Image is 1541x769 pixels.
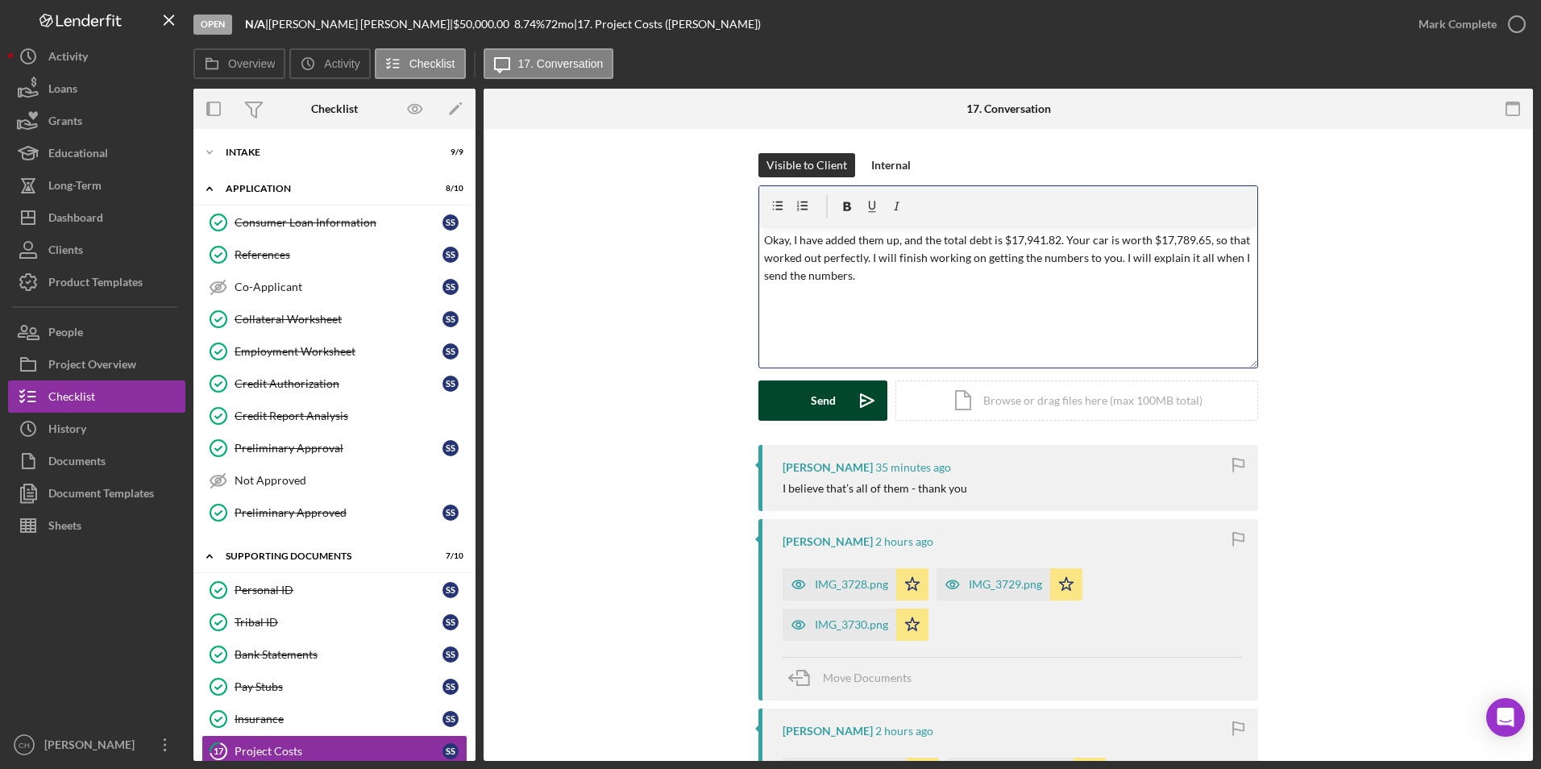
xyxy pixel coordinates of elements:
div: IMG_3729.png [969,578,1042,591]
button: Product Templates [8,266,185,298]
div: S S [442,376,459,392]
div: Credit Report Analysis [235,409,467,422]
a: Bank StatementsSS [201,638,467,671]
button: 17. Conversation [484,48,614,79]
div: 9 / 9 [434,148,463,157]
label: Checklist [409,57,455,70]
div: Dashboard [48,202,103,238]
button: People [8,316,185,348]
a: InsuranceSS [201,703,467,735]
div: Document Templates [48,477,154,513]
div: Not Approved [235,474,467,487]
label: 17. Conversation [518,57,604,70]
div: 8 / 10 [434,184,463,193]
time: 2025-08-27 16:24 [875,725,933,738]
div: S S [442,582,459,598]
span: Move Documents [823,671,912,684]
button: Checklist [375,48,466,79]
a: Consumer Loan InformationSS [201,206,467,239]
a: 17Project CostsSS [201,735,467,767]
div: S S [442,247,459,263]
button: Educational [8,137,185,169]
button: IMG_3729.png [937,568,1082,601]
div: 8.74 % [514,18,545,31]
div: IMG_3730.png [815,618,888,631]
div: Documents [48,445,106,481]
button: Loans [8,73,185,105]
div: S S [442,743,459,759]
div: Co-Applicant [235,281,442,293]
div: | 17. Project Costs ([PERSON_NAME]) [574,18,761,31]
div: $50,000.00 [453,18,514,31]
button: Activity [289,48,370,79]
time: 2025-08-27 17:38 [875,461,951,474]
button: Project Overview [8,348,185,380]
div: S S [442,440,459,456]
div: Bank Statements [235,648,442,661]
button: Internal [863,153,919,177]
a: Preliminary ApprovedSS [201,497,467,529]
div: Open [193,15,232,35]
div: S S [442,614,459,630]
button: Documents [8,445,185,477]
div: Mark Complete [1418,8,1497,40]
div: [PERSON_NAME] [40,729,145,765]
div: S S [442,279,459,295]
div: 72 mo [545,18,574,31]
a: Collateral WorksheetSS [201,303,467,335]
a: Grants [8,105,185,137]
div: 17. Conversation [966,102,1051,115]
div: S S [442,214,459,231]
div: People [48,316,83,352]
div: Preliminary Approval [235,442,442,455]
tspan: 17 [214,746,224,756]
button: Checklist [8,380,185,413]
div: Activity [48,40,88,77]
a: Pay StubsSS [201,671,467,703]
div: Credit Authorization [235,377,442,390]
button: Overview [193,48,285,79]
div: [PERSON_NAME] [783,535,873,548]
button: Activity [8,40,185,73]
a: Preliminary ApprovalSS [201,432,467,464]
button: Sheets [8,509,185,542]
a: Co-ApplicantSS [201,271,467,303]
text: CH [19,741,30,750]
div: References [235,248,442,261]
div: Preliminary Approved [235,506,442,519]
button: Visible to Client [758,153,855,177]
div: Loans [48,73,77,109]
label: Activity [324,57,359,70]
button: History [8,413,185,445]
div: Tribal ID [235,616,442,629]
button: Move Documents [783,658,928,698]
div: Visible to Client [766,153,847,177]
div: Collateral Worksheet [235,313,442,326]
div: [PERSON_NAME] [783,461,873,474]
div: | [245,18,268,31]
time: 2025-08-27 16:26 [875,535,933,548]
a: Tribal IDSS [201,606,467,638]
div: Clients [48,234,83,270]
button: Dashboard [8,202,185,234]
button: Send [758,380,887,421]
a: Credit AuthorizationSS [201,368,467,400]
div: Project Costs [235,745,442,758]
a: Document Templates [8,477,185,509]
div: Open Intercom Messenger [1486,698,1525,737]
a: Not Approved [201,464,467,497]
button: Long-Term [8,169,185,202]
div: Project Overview [48,348,136,384]
div: S S [442,311,459,327]
button: IMG_3730.png [783,609,928,641]
div: S S [442,679,459,695]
